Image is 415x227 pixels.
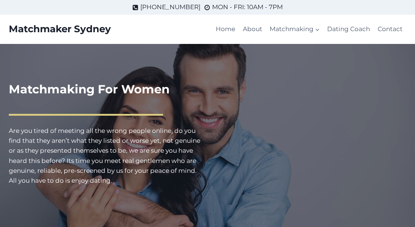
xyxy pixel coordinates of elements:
span: Matchmaking [270,24,320,34]
p: Are you tired of meeting all the wrong people online, do you find that they aren’t what they list... [9,126,202,186]
a: About [239,21,266,38]
span: MON - FRI: 10AM - 7PM [212,2,283,12]
a: Matchmaking [266,21,323,38]
a: Contact [374,21,406,38]
a: Matchmaker Sydney [9,23,111,35]
a: [PHONE_NUMBER] [132,2,200,12]
span: [PHONE_NUMBER] [140,2,200,12]
a: Dating Coach [323,21,374,38]
h1: Matchmaking For Women [9,81,202,98]
a: Home [212,21,239,38]
nav: Primary [212,21,406,38]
